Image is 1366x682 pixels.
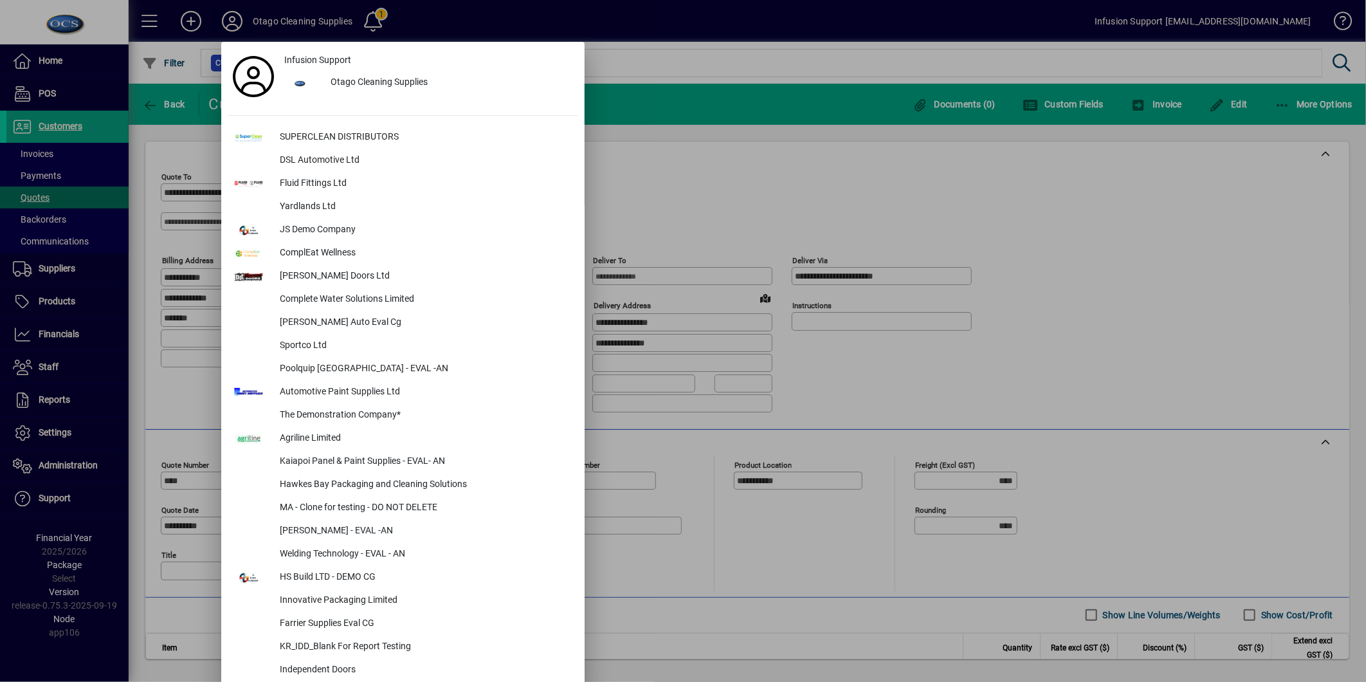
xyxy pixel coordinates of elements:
[269,265,578,288] div: [PERSON_NAME] Doors Ltd
[269,219,578,242] div: JS Demo Company
[269,358,578,381] div: Poolquip [GEOGRAPHIC_DATA] - EVAL -AN
[269,126,578,149] div: SUPERCLEAN DISTRIBUTORS
[269,450,578,474] div: Kaiapoi Panel & Paint Supplies - EVAL- AN
[269,613,578,636] div: Farrier Supplies Eval CG
[228,474,578,497] button: Hawkes Bay Packaging and Cleaning Solutions
[228,65,279,88] a: Profile
[269,288,578,311] div: Complete Water Solutions Limited
[228,288,578,311] button: Complete Water Solutions Limited
[228,497,578,520] button: MA - Clone for testing - DO NOT DELETE
[228,589,578,613] button: Innovative Packaging Limited
[228,427,578,450] button: Agriline Limited
[228,219,578,242] button: JS Demo Company
[269,149,578,172] div: DSL Automotive Ltd
[228,404,578,427] button: The Demonstration Company*
[228,450,578,474] button: Kaiapoi Panel & Paint Supplies - EVAL- AN
[228,149,578,172] button: DSL Automotive Ltd
[228,659,578,682] button: Independent Doors
[228,381,578,404] button: Automotive Paint Supplies Ltd
[228,520,578,543] button: [PERSON_NAME] - EVAL -AN
[228,636,578,659] button: KR_IDD_Blank For Report Testing
[228,196,578,219] button: Yardlands Ltd
[228,358,578,381] button: Poolquip [GEOGRAPHIC_DATA] - EVAL -AN
[228,126,578,149] button: SUPERCLEAN DISTRIBUTORS
[279,71,578,95] button: Otago Cleaning Supplies
[228,543,578,566] button: Welding Technology - EVAL - AN
[269,497,578,520] div: MA - Clone for testing - DO NOT DELETE
[228,566,578,589] button: HS Build LTD - DEMO CG
[269,636,578,659] div: KR_IDD_Blank For Report Testing
[228,172,578,196] button: Fluid Fittings Ltd
[269,172,578,196] div: Fluid Fittings Ltd
[228,265,578,288] button: [PERSON_NAME] Doors Ltd
[269,196,578,219] div: Yardlands Ltd
[284,53,351,67] span: Infusion Support
[228,311,578,335] button: [PERSON_NAME] Auto Eval Cg
[269,242,578,265] div: ComplEat Wellness
[269,474,578,497] div: Hawkes Bay Packaging and Cleaning Solutions
[269,311,578,335] div: [PERSON_NAME] Auto Eval Cg
[228,335,578,358] button: Sportco Ltd
[269,427,578,450] div: Agriline Limited
[269,589,578,613] div: Innovative Packaging Limited
[228,613,578,636] button: Farrier Supplies Eval CG
[320,71,578,95] div: Otago Cleaning Supplies
[269,659,578,682] div: Independent Doors
[269,520,578,543] div: [PERSON_NAME] - EVAL -AN
[279,48,578,71] a: Infusion Support
[269,335,578,358] div: Sportco Ltd
[228,242,578,265] button: ComplEat Wellness
[269,566,578,589] div: HS Build LTD - DEMO CG
[269,543,578,566] div: Welding Technology - EVAL - AN
[269,404,578,427] div: The Demonstration Company*
[269,381,578,404] div: Automotive Paint Supplies Ltd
